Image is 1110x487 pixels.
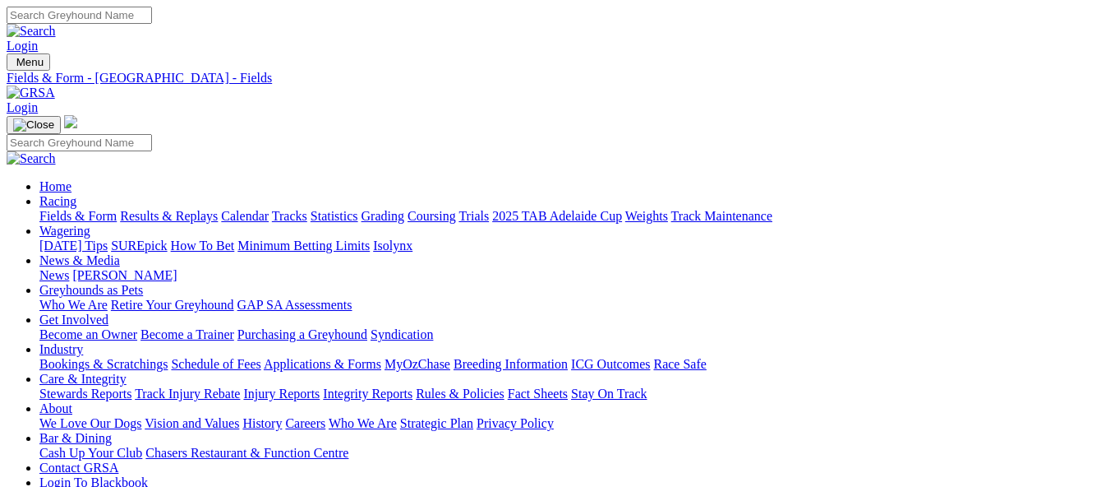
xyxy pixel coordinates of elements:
[7,116,61,134] button: Toggle navigation
[39,239,1103,253] div: Wagering
[477,416,554,430] a: Privacy Policy
[571,357,650,371] a: ICG Outcomes
[323,387,412,401] a: Integrity Reports
[458,209,489,223] a: Trials
[39,298,1103,313] div: Greyhounds as Pets
[39,342,83,356] a: Industry
[145,416,239,430] a: Vision and Values
[39,401,72,415] a: About
[111,239,167,253] a: SUREpick
[492,209,622,223] a: 2025 TAB Adelaide Cup
[39,357,1103,372] div: Industry
[39,283,143,297] a: Greyhounds as Pets
[39,372,127,386] a: Care & Integrity
[508,387,568,401] a: Fact Sheets
[408,209,456,223] a: Coursing
[7,86,55,100] img: GRSA
[39,431,112,445] a: Bar & Dining
[671,209,772,223] a: Track Maintenance
[39,327,1103,342] div: Get Involved
[39,268,1103,283] div: News & Media
[39,327,137,341] a: Become an Owner
[7,151,56,166] img: Search
[140,327,234,341] a: Become a Trainer
[285,416,325,430] a: Careers
[39,253,120,267] a: News & Media
[135,387,240,401] a: Track Injury Rebate
[7,100,38,114] a: Login
[264,357,381,371] a: Applications & Forms
[145,446,348,460] a: Chasers Restaurant & Function Centre
[7,71,1103,86] a: Fields & Form - [GEOGRAPHIC_DATA] - Fields
[39,387,1103,401] div: Care & Integrity
[39,194,76,208] a: Racing
[7,7,152,24] input: Search
[362,209,404,223] a: Grading
[16,56,44,68] span: Menu
[39,298,108,312] a: Who We Are
[400,416,473,430] a: Strategic Plan
[111,298,234,312] a: Retire Your Greyhound
[39,224,90,238] a: Wagering
[7,53,50,71] button: Toggle navigation
[373,239,412,253] a: Isolynx
[221,209,269,223] a: Calendar
[311,209,358,223] a: Statistics
[39,461,118,475] a: Contact GRSA
[7,39,38,53] a: Login
[242,416,282,430] a: History
[7,24,56,39] img: Search
[7,134,152,151] input: Search
[171,357,260,371] a: Schedule of Fees
[13,118,54,132] img: Close
[39,357,168,371] a: Bookings & Scratchings
[39,209,1103,224] div: Racing
[120,209,218,223] a: Results & Replays
[64,115,77,128] img: logo-grsa-white.png
[39,313,108,327] a: Get Involved
[39,239,108,253] a: [DATE] Tips
[72,268,177,282] a: [PERSON_NAME]
[272,209,307,223] a: Tracks
[237,327,367,341] a: Purchasing a Greyhound
[39,416,141,430] a: We Love Our Dogs
[39,179,71,193] a: Home
[237,298,352,312] a: GAP SA Assessments
[416,387,504,401] a: Rules & Policies
[329,416,397,430] a: Who We Are
[371,327,433,341] a: Syndication
[39,446,1103,461] div: Bar & Dining
[653,357,706,371] a: Race Safe
[571,387,647,401] a: Stay On Track
[39,209,117,223] a: Fields & Form
[243,387,320,401] a: Injury Reports
[237,239,370,253] a: Minimum Betting Limits
[39,268,69,282] a: News
[171,239,235,253] a: How To Bet
[39,416,1103,431] div: About
[625,209,668,223] a: Weights
[39,446,142,460] a: Cash Up Your Club
[385,357,450,371] a: MyOzChase
[454,357,568,371] a: Breeding Information
[39,387,131,401] a: Stewards Reports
